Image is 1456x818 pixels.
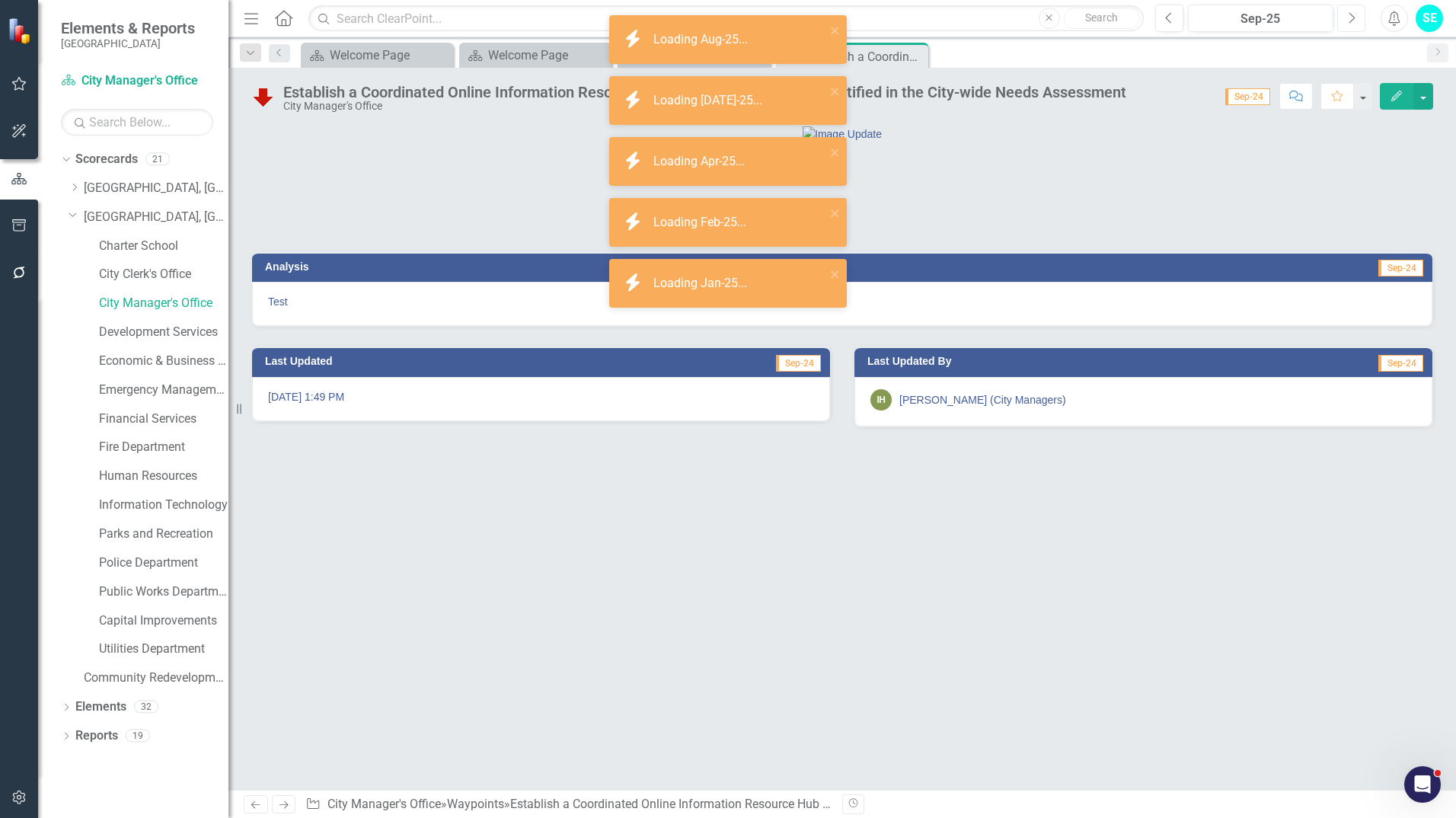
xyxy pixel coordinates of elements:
div: 32 [134,701,158,714]
span: Sep-24 [1378,355,1423,372]
button: Sep-25 [1188,5,1333,32]
a: Welcome Page [305,46,449,65]
a: City Manager's Office [61,72,213,90]
img: Behind Schedule or Not Started [251,85,276,109]
a: Police Department [99,554,228,572]
input: Search ClearPoint... [308,5,1144,32]
a: [GEOGRAPHIC_DATA], [GEOGRAPHIC_DATA] Strategic Plan [84,209,228,226]
a: Emergency Management & Resilience [99,382,228,399]
a: Welcome Page [463,46,608,65]
a: City Manager's Office [327,797,441,811]
div: Loading Apr-25... [653,153,749,171]
img: ClearPoint Strategy [8,17,34,43]
div: 19 [126,730,150,743]
a: [GEOGRAPHIC_DATA], [GEOGRAPHIC_DATA] Business Initiatives [84,180,228,197]
div: » » [305,796,831,813]
a: Community Redevelopment Area [84,669,228,687]
button: close [830,82,841,100]
a: Reports [75,727,118,745]
span: Elements & Reports [61,19,195,37]
h3: Last Updated [265,356,595,367]
div: IH [870,389,892,411]
div: [DATE] 1:49 PM [252,377,830,421]
a: Information Technology [99,497,228,514]
button: SE [1416,5,1443,32]
small: [GEOGRAPHIC_DATA] [61,37,195,50]
div: 21 [145,153,170,166]
a: Economic & Business Development [99,353,228,370]
a: Parks and Recreation [99,526,228,543]
p: Test [268,294,1416,309]
a: Waypoints [447,797,504,811]
button: close [830,265,841,283]
a: Public Works Department [99,583,228,601]
a: City Manager's Office [99,295,228,312]
iframe: Intercom live chat [1404,766,1441,803]
a: Financial Services [99,411,228,428]
div: Welcome Page [330,46,449,65]
div: Establish a Coordinated Online Information Resource Hub Based on the Needs Identified in the City... [805,47,924,66]
a: City Clerk's Office [99,266,228,283]
a: Utilities Department [99,641,228,658]
div: [PERSON_NAME] (City Managers) [899,392,1066,407]
button: Search [1064,8,1140,29]
h3: Analysis [265,261,829,273]
h3: Last Updated By [867,356,1227,367]
span: Sep-24 [1225,88,1270,105]
a: Fire Department [99,439,228,456]
div: Establish a Coordinated Online Information Resource Hub Based on the Needs Identified in the City... [510,797,1171,811]
a: Development Services [99,324,228,341]
input: Search Below... [61,109,213,136]
div: Loading Feb-25... [653,214,750,232]
div: Loading Aug-25... [653,31,752,49]
div: Sep-25 [1193,10,1328,28]
div: Welcome Page [488,46,608,65]
div: Establish a Coordinated Online Information Resource Hub Based on the Needs Identified in the City... [283,84,1126,101]
span: Sep-24 [1378,260,1423,276]
a: Capital Improvements [99,612,228,630]
span: Sep-24 [776,355,821,372]
button: close [830,21,841,39]
span: Search [1085,11,1118,24]
div: Loading [DATE]-25... [653,92,766,110]
a: Charter School [99,238,228,255]
a: Human Resources [99,468,228,485]
button: close [830,143,841,161]
a: Scorecards [75,151,138,168]
button: close [830,204,841,222]
div: City Manager's Office [283,101,1126,112]
a: Elements [75,698,126,716]
div: Loading Jan-25... [653,275,751,292]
